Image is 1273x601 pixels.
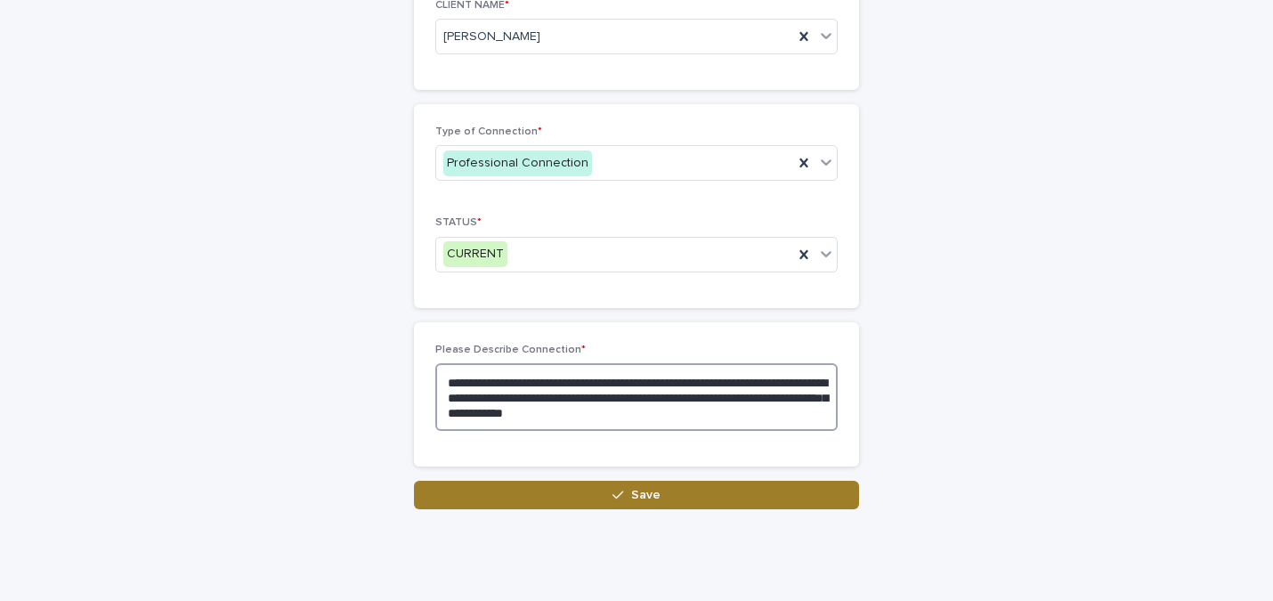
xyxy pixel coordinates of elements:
[435,345,586,355] span: Please Describe Connection
[443,28,540,46] span: [PERSON_NAME]
[443,241,507,267] div: CURRENT
[631,489,661,501] span: Save
[414,481,859,509] button: Save
[435,126,542,137] span: Type of Connection
[443,150,592,176] div: Professional Connection
[435,217,482,228] span: STATUS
